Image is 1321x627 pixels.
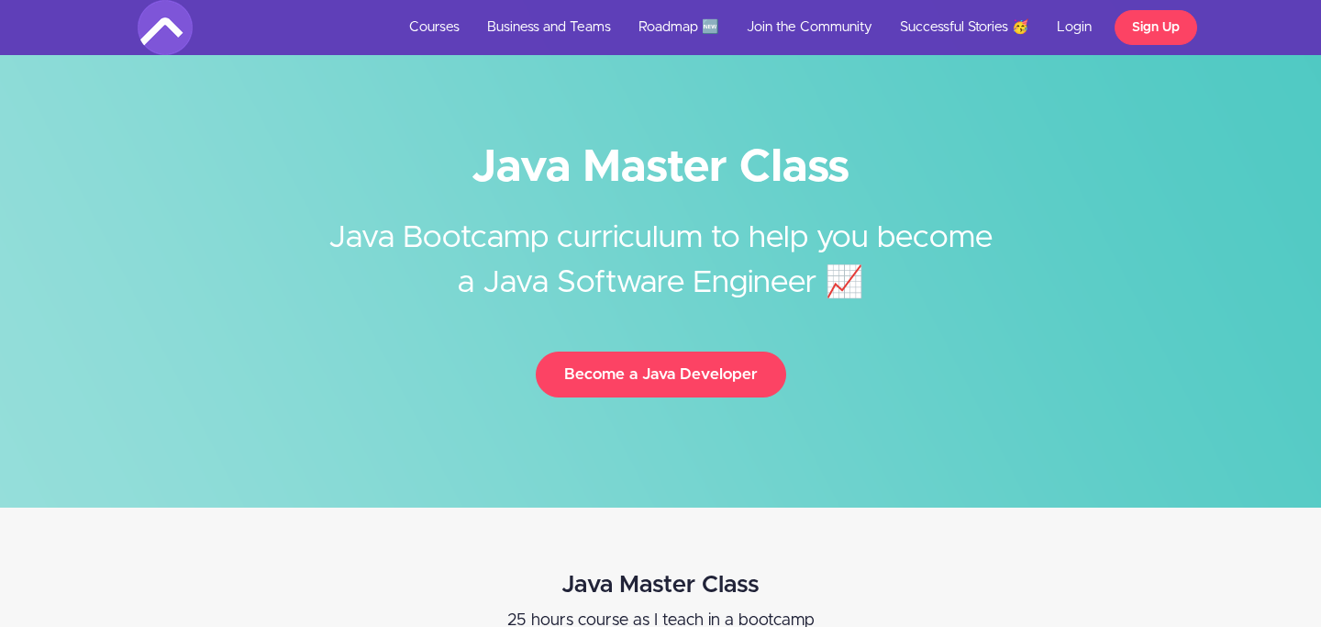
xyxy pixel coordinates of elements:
[536,352,786,397] button: Become a Java Developer
[138,147,1183,188] h1: Java Master Class
[225,572,1096,599] h2: Java Master Class
[1115,10,1197,45] a: Sign Up
[316,188,1005,306] h2: Java Bootcamp curriculum to help you become a Java Software Engineer 📈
